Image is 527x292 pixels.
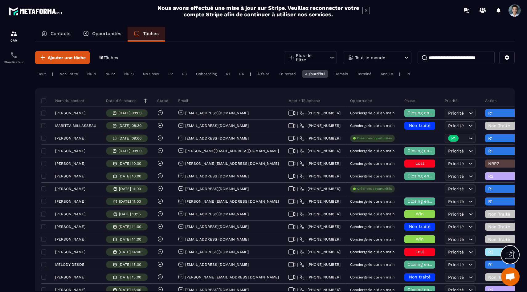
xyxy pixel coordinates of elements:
p: Conciergerie clé en main [350,262,394,267]
span: Closing en cours [407,262,443,267]
p: [DATE] 13:15 [119,212,141,216]
p: P1 [451,136,456,140]
p: [DATE] 16:00 [119,288,141,292]
p: Tâches [143,31,159,36]
div: Demain [331,70,351,78]
span: Win [416,237,424,241]
span: Priorité [448,275,464,280]
p: MARITZA MILLASSEAU [55,124,96,128]
div: Ouvrir le chat [501,267,520,286]
p: [PERSON_NAME] [55,136,85,140]
p: Conciergerie clé en main [350,124,394,128]
p: Contacts [51,31,71,36]
span: Non Traité [488,224,514,229]
span: | [297,111,298,116]
span: Priorité [448,262,464,267]
span: Closing en cours [407,110,443,115]
span: R1 [488,148,514,153]
a: [PHONE_NUMBER] [300,123,341,128]
a: Tâches [128,27,165,42]
p: [PERSON_NAME] [55,225,85,229]
p: [PERSON_NAME] [55,174,85,178]
div: NRP1 [84,70,99,78]
span: R2 [488,174,514,179]
button: Ajouter une tâche [35,51,90,64]
p: Planificateur [2,60,26,64]
span: R1 [488,199,514,204]
div: Aujourd'hui [302,70,328,78]
span: Priorité [448,148,464,153]
img: formation [10,30,18,37]
a: [PHONE_NUMBER] [300,275,341,280]
span: Tâches [104,55,118,60]
p: Priorité [445,98,458,103]
a: [PHONE_NUMBER] [300,161,341,166]
span: R1 [488,186,514,191]
p: Conciergerie clé en main [350,111,394,115]
p: [PERSON_NAME] [55,237,85,241]
span: R1 [488,111,514,116]
p: | [52,72,53,76]
span: Lost [415,249,424,254]
a: [PHONE_NUMBER] [300,174,341,179]
span: Non Traité [488,237,514,242]
div: Annulé [378,70,396,78]
p: Créer des opportunités [357,187,392,191]
span: Ajouter une tâche [48,55,86,61]
span: | [297,124,298,128]
div: Onboarding [193,70,220,78]
span: | [297,187,298,191]
span: Non Traité [488,275,514,280]
p: Conciergerie clé en main [350,212,394,216]
span: Priorité [448,161,464,166]
p: [DATE] 11:00 [119,187,141,191]
p: Plus de filtre [296,53,323,62]
p: [PERSON_NAME] [55,149,85,153]
p: Conciergerie clé en main [350,288,394,292]
p: [DATE] 09:00 [118,149,141,153]
p: [DATE] 15:00 [119,262,141,267]
p: MELODY DESDE [55,262,84,267]
p: [PERSON_NAME] [55,187,85,191]
p: [PERSON_NAME] [55,199,85,204]
div: NRP3 [121,70,137,78]
span: Priorité [448,123,464,128]
a: formationformationCRM [2,25,26,47]
p: Opportunités [92,31,121,36]
div: R1 [223,70,233,78]
a: [PHONE_NUMBER] [300,212,341,217]
img: logo [9,6,64,17]
p: [PERSON_NAME] [55,212,85,216]
span: Lost [415,161,424,166]
p: Conciergerie clé en main [350,275,394,279]
p: [DATE] 11:00 [119,199,141,204]
span: Priorité [448,249,464,254]
p: Conciergerie clé en main [350,174,394,178]
span: | [297,225,298,229]
div: R3 [179,70,190,78]
p: [DATE] 14:00 [119,225,141,229]
div: À faire [254,70,272,78]
p: [DATE] 08:30 [118,124,141,128]
p: [DATE] 10:00 [119,174,141,178]
p: Conciergerie clé en main [350,149,394,153]
span: | [297,161,298,166]
span: Win [416,211,424,216]
span: Priorité [448,237,464,242]
span: Closing en cours [407,199,443,204]
span: R1 [488,136,514,141]
span: Priorité [448,174,464,179]
a: [PHONE_NUMBER] [300,148,341,153]
p: [PERSON_NAME] [55,288,85,292]
span: Non Traité [488,212,514,217]
span: | [297,149,298,153]
p: [DATE] 14:00 [119,237,141,241]
p: Date d’échéance [106,98,137,103]
p: Créer des opportunités [357,136,392,140]
p: Conciergerie clé en main [350,161,394,166]
div: Terminé [354,70,374,78]
span: Priorité [448,199,464,204]
span: | [297,174,298,179]
span: Closing en cours [407,173,443,178]
span: Closing en cours [407,148,443,153]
